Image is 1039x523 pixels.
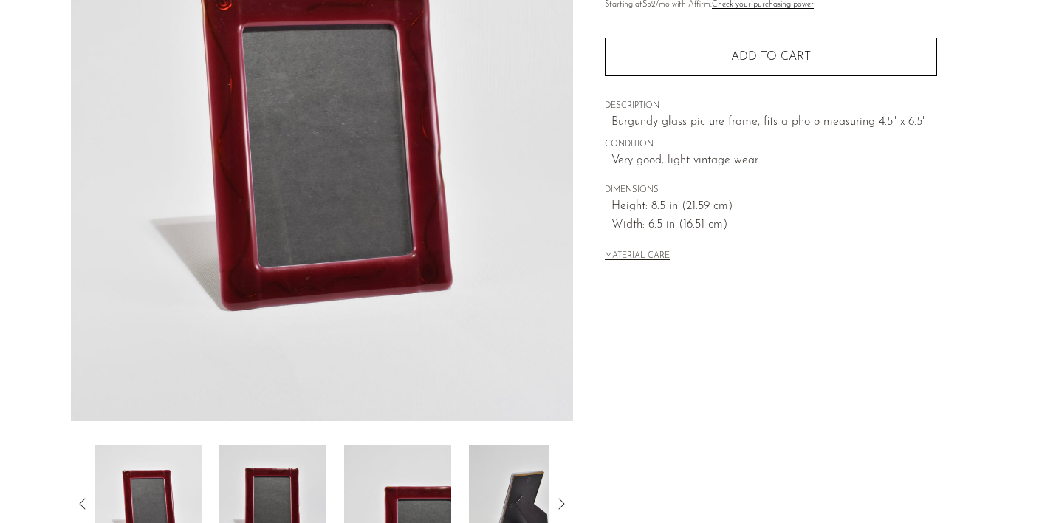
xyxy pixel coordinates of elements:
[611,216,937,235] span: Width: 6.5 in (16.51 cm)
[605,184,937,197] span: DIMENSIONS
[642,1,656,9] span: $52
[605,100,937,113] span: DESCRIPTION
[605,38,937,76] button: Add to cart
[712,1,814,9] a: Check your purchasing power - Learn more about Affirm Financing (opens in modal)
[605,138,937,151] span: CONDITION
[605,251,670,262] button: MATERIAL CARE
[611,151,937,171] span: Very good; light vintage wear.
[611,197,937,216] span: Height: 8.5 in (21.59 cm)
[731,51,811,63] span: Add to cart
[611,113,937,132] p: Burgundy glass picture frame, fits a photo measuring 4.5" x 6.5".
